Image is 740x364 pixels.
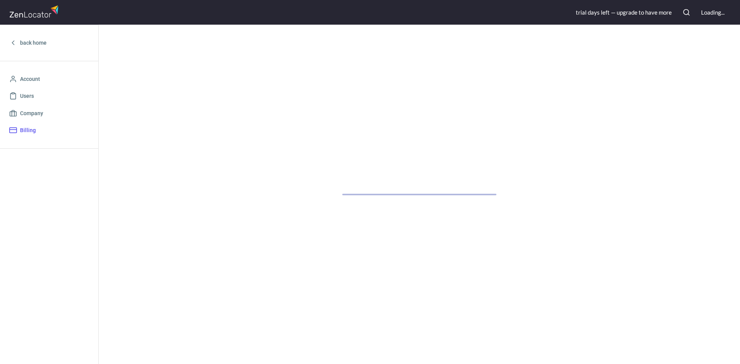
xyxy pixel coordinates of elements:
span: back home [20,38,47,48]
a: Company [6,105,92,122]
div: Loading... [701,8,725,17]
a: Account [6,70,92,88]
a: back home [6,34,92,52]
a: Users [6,87,92,105]
span: Users [20,91,34,101]
a: Billing [6,122,92,139]
span: Account [20,74,40,84]
img: zenlocator [9,3,61,20]
button: Search [678,4,695,21]
div: trial day s left — upgrade to have more [576,8,672,17]
span: Company [20,109,43,118]
span: Billing [20,126,36,135]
